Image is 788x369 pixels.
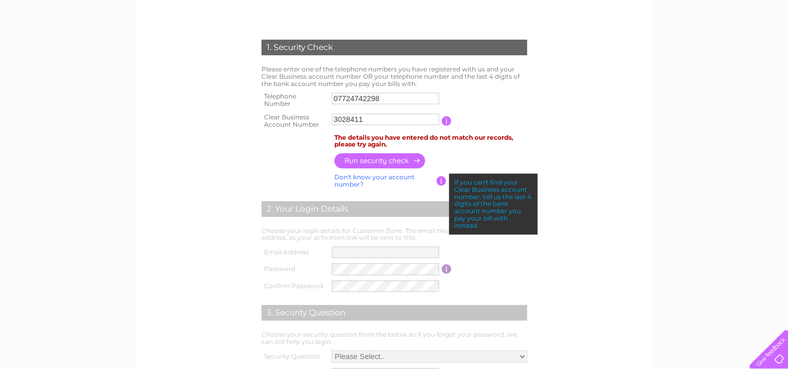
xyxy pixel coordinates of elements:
[697,44,729,52] a: Telecoms
[259,225,530,244] td: Choose your login details for Customer Zone. The email must be a valid email address, as your act...
[259,328,530,348] td: Choose your security question from the below so if you forget your password, we can still help yo...
[449,174,537,235] div: If you can't find your Clear Business account number, tell us the last 4 digits of the bank accou...
[442,264,452,274] input: Information
[261,305,527,321] div: 3. Security Question
[668,44,691,52] a: Energy
[261,201,527,217] div: 2. Your Login Details
[592,5,664,18] a: 0333 014 3131
[735,44,750,52] a: Blog
[259,244,330,261] th: Email Address
[642,44,662,52] a: Water
[436,176,446,186] input: Information
[261,40,527,55] div: 1. Security Check
[259,261,330,277] th: Password
[28,27,81,59] img: logo.png
[332,131,530,151] td: The details you have entered do not match our records, please try again.
[442,116,452,126] input: Information
[334,173,415,188] a: Don't know your account number?
[259,90,330,110] th: Telephone Number
[756,44,782,52] a: Contact
[148,6,641,51] div: Clear Business is a trading name of Verastar Limited (registered in [GEOGRAPHIC_DATA] No. 3667643...
[259,63,530,90] td: Please enter one of the telephone numbers you have registered with us and your Clear Business acc...
[259,348,329,365] th: Security Question
[259,110,330,131] th: Clear Business Account Number
[259,278,330,294] th: Confirm Password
